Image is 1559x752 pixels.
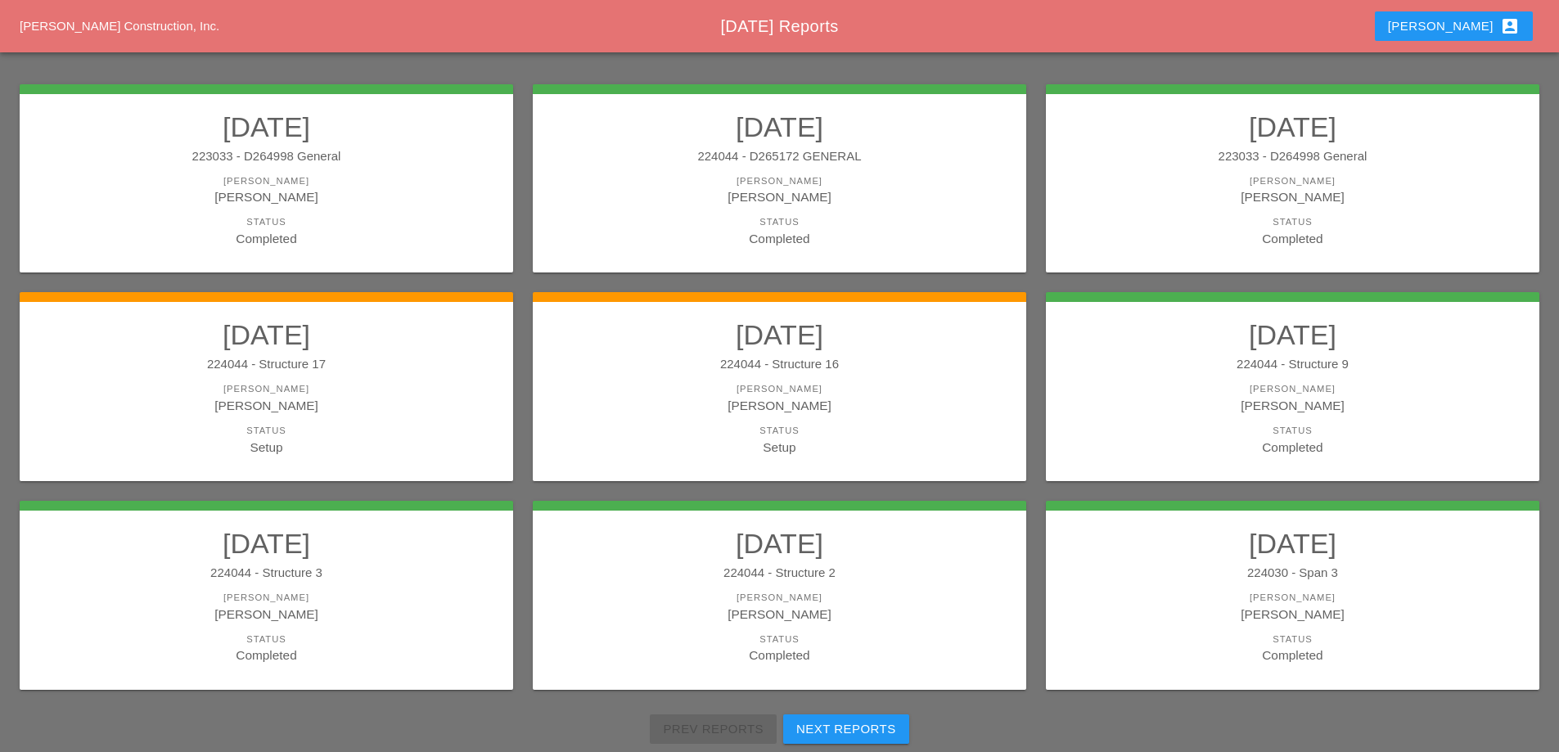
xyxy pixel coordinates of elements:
div: Status [36,424,497,438]
span: [DATE] Reports [720,17,838,35]
div: 224044 - Structure 3 [36,564,497,583]
div: 224044 - D265172 GENERAL [549,147,1010,166]
h2: [DATE] [549,110,1010,143]
h2: [DATE] [1062,318,1523,351]
h2: [DATE] [1062,110,1523,143]
div: [PERSON_NAME] [36,396,497,415]
a: [DATE]224044 - Structure 17[PERSON_NAME][PERSON_NAME]StatusSetup [36,318,497,456]
a: [DATE]224044 - Structure 2[PERSON_NAME][PERSON_NAME]StatusCompleted [549,527,1010,664]
div: 224044 - Structure 17 [36,355,497,374]
a: [DATE]224030 - Span 3[PERSON_NAME][PERSON_NAME]StatusCompleted [1062,527,1523,664]
div: Setup [549,438,1010,457]
h2: [DATE] [549,527,1010,560]
button: [PERSON_NAME] [1375,11,1533,41]
h2: [DATE] [36,110,497,143]
div: Completed [1062,229,1523,248]
h2: [DATE] [1062,527,1523,560]
div: Completed [1062,646,1523,664]
div: 224044 - Structure 9 [1062,355,1523,374]
div: [PERSON_NAME] [36,187,497,206]
div: [PERSON_NAME] [549,396,1010,415]
div: Status [1062,424,1523,438]
div: Completed [36,229,497,248]
div: Status [36,215,497,229]
div: [PERSON_NAME] [1062,187,1523,206]
div: Completed [549,646,1010,664]
div: [PERSON_NAME] [1062,396,1523,415]
div: [PERSON_NAME] [549,605,1010,624]
div: 223033 - D264998 General [36,147,497,166]
h2: [DATE] [36,527,497,560]
div: Completed [1062,438,1523,457]
a: [DATE]224044 - Structure 16[PERSON_NAME][PERSON_NAME]StatusSetup [549,318,1010,456]
div: [PERSON_NAME] [549,174,1010,188]
h2: [DATE] [36,318,497,351]
div: Status [549,215,1010,229]
div: Status [549,633,1010,646]
div: Status [1062,633,1523,646]
div: 224044 - Structure 16 [549,355,1010,374]
a: [DATE]223033 - D264998 General[PERSON_NAME][PERSON_NAME]StatusCompleted [1062,110,1523,248]
div: [PERSON_NAME] [1388,16,1520,36]
div: Next Reports [796,720,896,739]
div: Status [36,633,497,646]
div: [PERSON_NAME] [36,591,497,605]
div: Status [549,424,1010,438]
div: Status [1062,215,1523,229]
div: [PERSON_NAME] [36,382,497,396]
div: [PERSON_NAME] [549,187,1010,206]
div: [PERSON_NAME] [1062,605,1523,624]
div: [PERSON_NAME] [1062,382,1523,396]
div: Completed [36,646,497,664]
i: account_box [1500,16,1520,36]
a: [DATE]224044 - Structure 3[PERSON_NAME][PERSON_NAME]StatusCompleted [36,527,497,664]
a: [DATE]223033 - D264998 General[PERSON_NAME][PERSON_NAME]StatusCompleted [36,110,497,248]
div: [PERSON_NAME] [549,591,1010,605]
div: Completed [549,229,1010,248]
h2: [DATE] [549,318,1010,351]
a: [DATE]224044 - Structure 9[PERSON_NAME][PERSON_NAME]StatusCompleted [1062,318,1523,456]
a: [DATE]224044 - D265172 GENERAL[PERSON_NAME][PERSON_NAME]StatusCompleted [549,110,1010,248]
div: 223033 - D264998 General [1062,147,1523,166]
div: [PERSON_NAME] [1062,591,1523,605]
div: 224044 - Structure 2 [549,564,1010,583]
div: 224030 - Span 3 [1062,564,1523,583]
div: [PERSON_NAME] [549,382,1010,396]
div: [PERSON_NAME] [36,605,497,624]
div: [PERSON_NAME] [36,174,497,188]
div: Setup [36,438,497,457]
a: [PERSON_NAME] Construction, Inc. [20,19,219,33]
div: [PERSON_NAME] [1062,174,1523,188]
button: Next Reports [783,714,909,744]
